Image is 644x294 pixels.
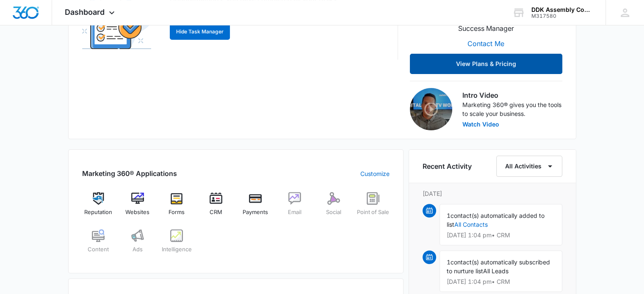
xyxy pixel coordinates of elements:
[447,258,451,266] span: 1
[496,156,562,177] button: All Activities
[447,279,555,285] p: [DATE] 1:04 pm • CRM
[454,221,488,228] a: All Contacts
[160,229,193,260] a: Intelligence
[160,192,193,223] a: Forms
[133,245,143,254] span: Ads
[243,208,268,217] span: Payments
[462,121,499,127] button: Watch Video
[88,245,109,254] span: Content
[447,258,550,275] span: contact(s) automatically subscribed to nurture list
[162,245,192,254] span: Intelligence
[326,208,341,217] span: Social
[200,192,232,223] a: CRM
[423,161,472,171] h6: Recent Activity
[84,208,112,217] span: Reputation
[239,192,272,223] a: Payments
[65,8,105,16] span: Dashboard
[447,212,451,219] span: 1
[462,100,562,118] p: Marketing 360® gives you the tools to scale your business.
[82,192,115,223] a: Reputation
[169,208,185,217] span: Forms
[82,229,115,260] a: Content
[447,212,544,228] span: contact(s) automatically added to list
[121,229,154,260] a: Ads
[82,168,177,179] h2: Marketing 360® Applications
[210,208,222,217] span: CRM
[170,24,230,40] button: Hide Task Manager
[483,267,509,275] span: All Leads
[531,13,593,19] div: account id
[447,232,555,238] p: [DATE] 1:04 pm • CRM
[357,192,390,223] a: Point of Sale
[531,6,593,13] div: account name
[318,192,350,223] a: Social
[410,54,562,74] button: View Plans & Pricing
[458,23,514,33] p: Success Manager
[410,88,452,130] img: Intro Video
[121,192,154,223] a: Websites
[288,208,301,217] span: Email
[459,33,513,54] button: Contact Me
[125,208,149,217] span: Websites
[278,192,311,223] a: Email
[462,90,562,100] h3: Intro Video
[360,169,390,178] a: Customize
[357,208,389,217] span: Point of Sale
[423,189,562,198] p: [DATE]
